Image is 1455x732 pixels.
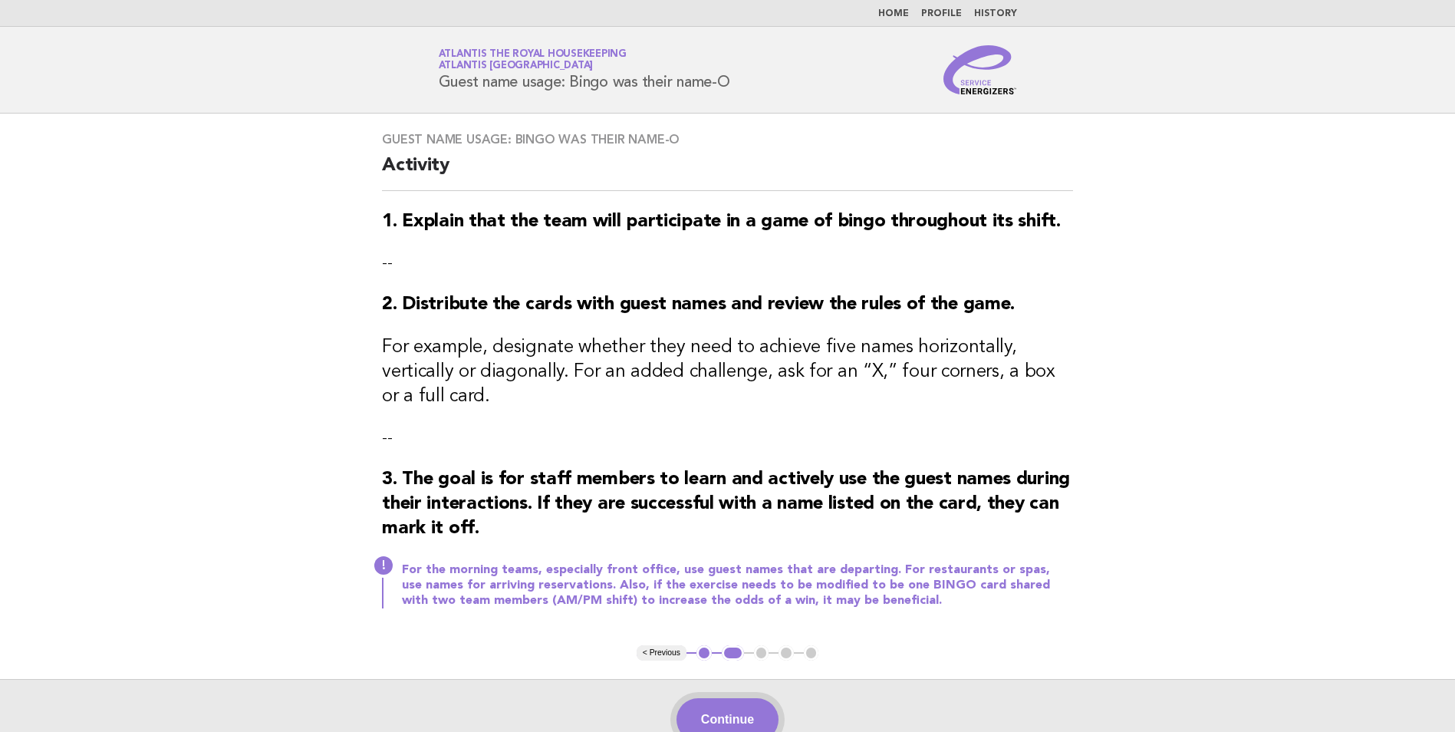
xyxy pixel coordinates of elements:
h2: Activity [382,153,1073,191]
h3: Guest name usage: Bingo was their name-O [382,132,1073,147]
p: -- [382,427,1073,449]
h3: For example, designate whether they need to achieve five names horizontally, vertically or diagon... [382,335,1073,409]
strong: 2. Distribute the cards with guest names and review the rules of the game. [382,295,1015,314]
h1: Guest name usage: Bingo was their name-O [439,50,730,90]
a: History [974,9,1017,18]
a: Atlantis the Royal HousekeepingAtlantis [GEOGRAPHIC_DATA] [439,49,627,71]
strong: 1. Explain that the team will participate in a game of bingo throughout its shift. [382,213,1060,231]
button: 2 [722,645,744,661]
p: -- [382,252,1073,274]
img: Service Energizers [943,45,1017,94]
span: Atlantis [GEOGRAPHIC_DATA] [439,61,594,71]
button: 1 [696,645,712,661]
p: For the morning teams, especially front office, use guest names that are departing. For restauran... [402,562,1073,608]
a: Profile [921,9,962,18]
button: < Previous [637,645,686,661]
a: Home [878,9,909,18]
strong: 3. The goal is for staff members to learn and actively use the guest names during their interacti... [382,470,1070,538]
